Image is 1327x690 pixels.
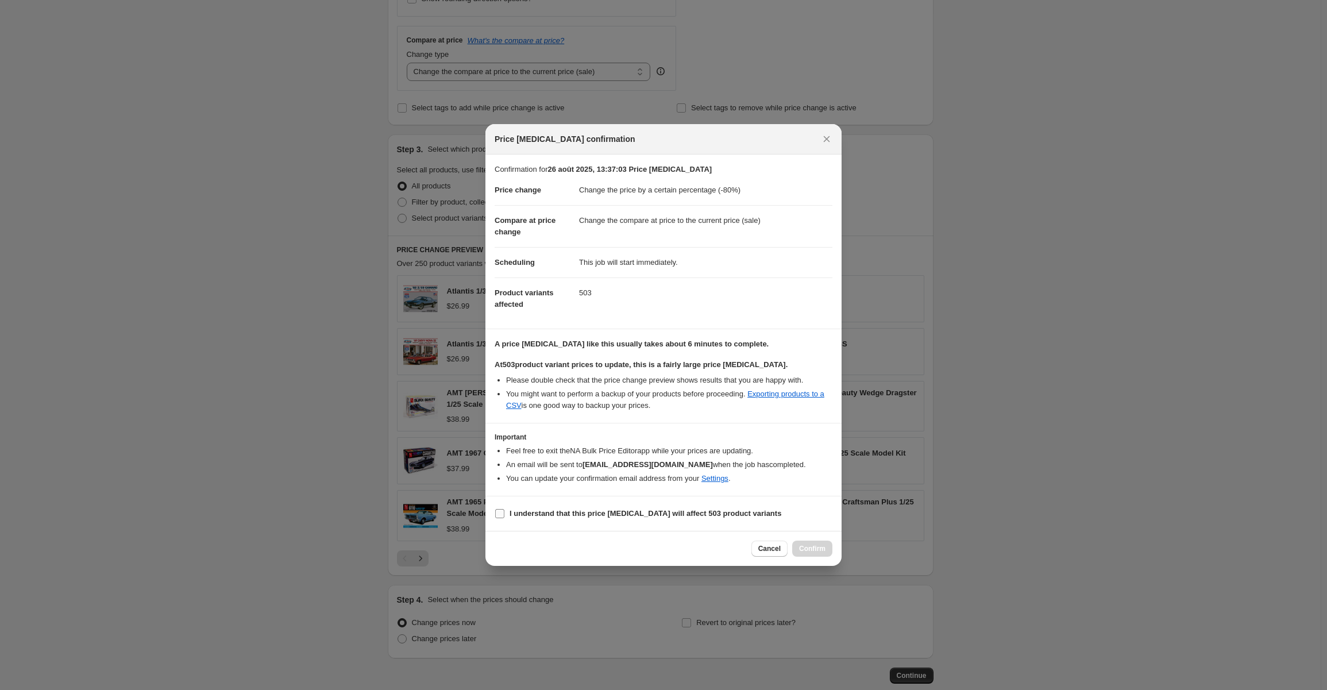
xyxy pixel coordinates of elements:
[495,288,554,309] span: Product variants affected
[495,216,556,236] span: Compare at price change
[495,360,788,369] b: At 503 product variant prices to update, this is a fairly large price [MEDICAL_DATA].
[701,474,728,483] a: Settings
[506,459,832,471] li: An email will be sent to when the job has completed .
[495,433,832,442] h3: Important
[579,247,832,277] dd: This job will start immediately.
[506,445,832,457] li: Feel free to exit the NA Bulk Price Editor app while your prices are updating.
[495,164,832,175] p: Confirmation for
[579,277,832,308] dd: 503
[506,473,832,484] li: You can update your confirmation email address from your .
[506,388,832,411] li: You might want to perform a backup of your products before proceeding. is one good way to backup ...
[506,390,824,410] a: Exporting products to a CSV
[579,205,832,236] dd: Change the compare at price to the current price (sale)
[583,460,713,469] b: [EMAIL_ADDRESS][DOMAIN_NAME]
[495,340,769,348] b: A price [MEDICAL_DATA] like this usually takes about 6 minutes to complete.
[495,186,541,194] span: Price change
[506,375,832,386] li: Please double check that the price change preview shows results that you are happy with.
[819,131,835,147] button: Close
[751,541,788,557] button: Cancel
[547,165,712,174] b: 26 août 2025, 13:37:03 Price [MEDICAL_DATA]
[758,544,781,553] span: Cancel
[579,175,832,205] dd: Change the price by a certain percentage (-80%)
[495,258,535,267] span: Scheduling
[510,509,781,518] b: I understand that this price [MEDICAL_DATA] will affect 503 product variants
[495,133,635,145] span: Price [MEDICAL_DATA] confirmation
